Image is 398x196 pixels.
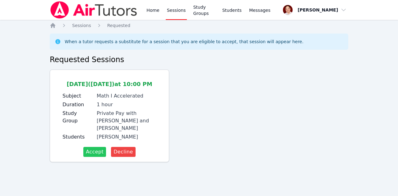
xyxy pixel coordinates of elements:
[97,92,156,100] div: Math I Accelerated
[249,7,271,13] span: Messages
[83,147,106,157] button: Accept
[62,110,93,125] label: Study Group
[107,23,130,28] span: Requested
[97,101,156,108] div: 1 hour
[67,81,152,87] span: [DATE] ([DATE]) at 10:00 PM
[97,133,156,141] div: [PERSON_NAME]
[62,101,93,108] label: Duration
[107,22,130,29] a: Requested
[65,39,303,45] div: When a tutor requests a substitute for a session that you are eligible to accept, that session wi...
[113,148,133,156] span: Decline
[50,22,348,29] nav: Breadcrumb
[72,23,91,28] span: Sessions
[86,148,104,156] span: Accept
[62,133,93,141] label: Students
[50,1,138,19] img: Air Tutors
[50,55,348,65] h2: Requested Sessions
[111,147,136,157] button: Decline
[62,92,93,100] label: Subject
[72,22,91,29] a: Sessions
[97,110,156,132] div: Private Pay with [PERSON_NAME] and [PERSON_NAME]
